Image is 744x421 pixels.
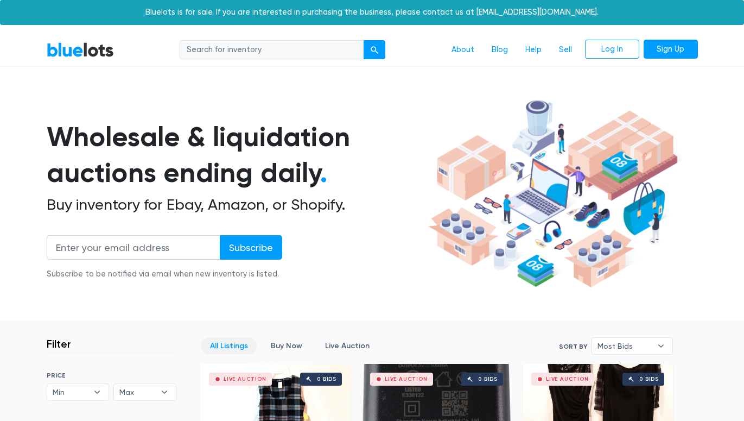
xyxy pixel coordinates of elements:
a: BlueLots [47,42,114,58]
b: ▾ [86,384,109,400]
h3: Filter [47,337,71,350]
div: Live Auction [546,376,589,382]
a: Live Auction [316,337,379,354]
a: Buy Now [262,337,311,354]
div: Live Auction [385,376,428,382]
img: hero-ee84e7d0318cb26816c560f6b4441b76977f77a177738b4e94f68c95b2b83dbb.png [424,95,682,293]
input: Enter your email address [47,235,220,260]
div: 0 bids [478,376,498,382]
label: Sort By [559,342,587,351]
div: 0 bids [317,376,336,382]
a: All Listings [201,337,257,354]
a: Log In [585,40,639,59]
span: Most Bids [597,338,652,354]
span: Max [119,384,155,400]
a: About [443,40,483,60]
a: Sell [550,40,581,60]
a: Sign Up [644,40,698,59]
a: Help [517,40,550,60]
h6: PRICE [47,372,176,379]
h1: Wholesale & liquidation auctions ending daily [47,119,424,191]
input: Subscribe [220,235,282,260]
input: Search for inventory [180,40,364,60]
div: Subscribe to be notified via email when new inventory is listed. [47,268,282,280]
div: 0 bids [639,376,659,382]
span: Min [53,384,88,400]
b: ▾ [650,338,672,354]
a: Blog [483,40,517,60]
b: ▾ [153,384,176,400]
h2: Buy inventory for Ebay, Amazon, or Shopify. [47,196,424,214]
span: . [320,156,327,189]
div: Live Auction [224,376,266,382]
